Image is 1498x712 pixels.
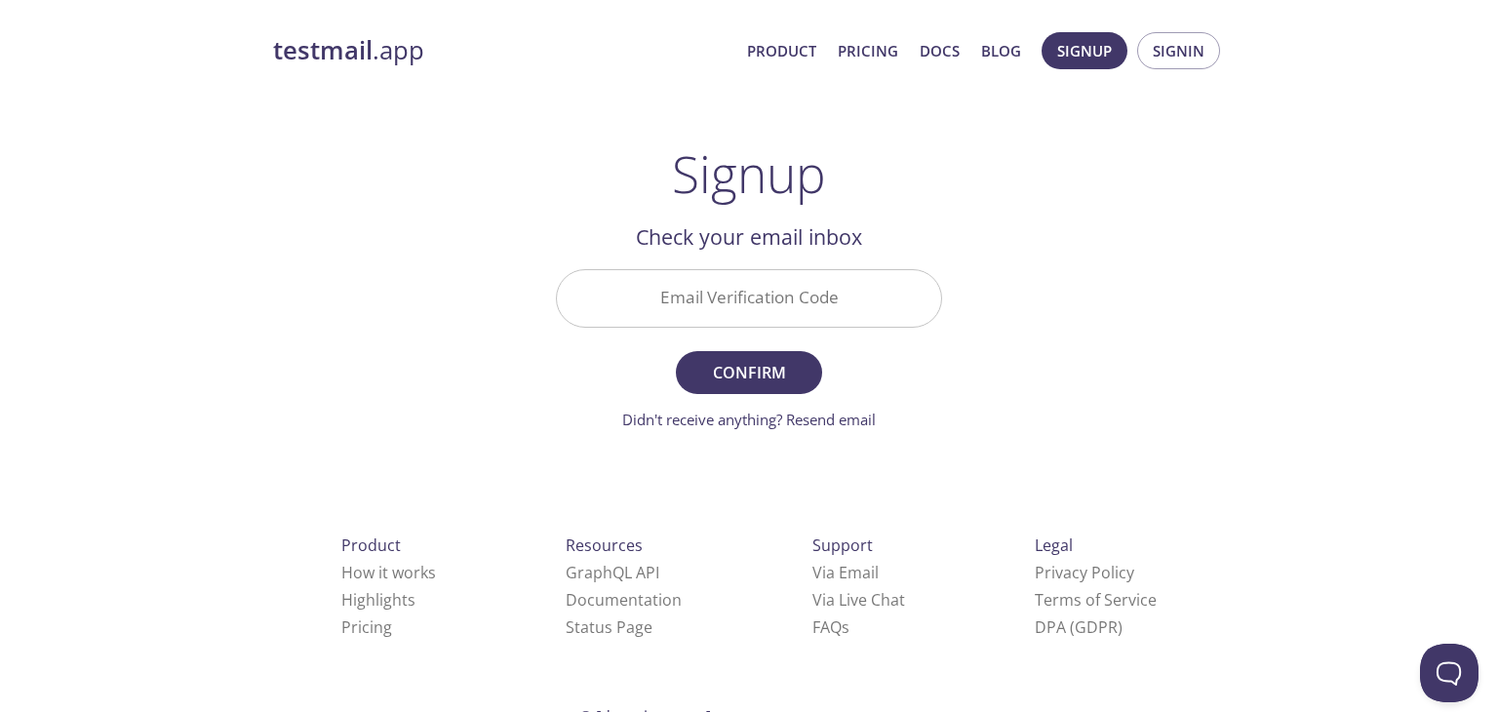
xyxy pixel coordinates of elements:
a: Blog [981,38,1021,63]
a: Product [747,38,816,63]
a: FAQ [812,616,849,638]
span: Support [812,534,873,556]
a: Via Email [812,562,879,583]
button: Signin [1137,32,1220,69]
a: Terms of Service [1035,589,1157,611]
a: Pricing [838,38,898,63]
a: Documentation [566,589,682,611]
button: Confirm [676,351,822,394]
span: Signup [1057,38,1112,63]
a: DPA (GDPR) [1035,616,1123,638]
a: How it works [341,562,436,583]
a: Highlights [341,589,415,611]
span: s [842,616,849,638]
h1: Signup [672,144,826,203]
a: GraphQL API [566,562,659,583]
a: Privacy Policy [1035,562,1134,583]
a: Didn't receive anything? Resend email [622,410,876,429]
a: Via Live Chat [812,589,905,611]
iframe: Help Scout Beacon - Open [1420,644,1478,702]
span: Signin [1153,38,1204,63]
span: Product [341,534,401,556]
strong: testmail [273,33,373,67]
span: Legal [1035,534,1073,556]
a: Pricing [341,616,392,638]
button: Signup [1042,32,1127,69]
h2: Check your email inbox [556,220,942,254]
a: testmail.app [273,34,731,67]
span: Confirm [697,359,801,386]
a: Status Page [566,616,652,638]
span: Resources [566,534,643,556]
a: Docs [920,38,960,63]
